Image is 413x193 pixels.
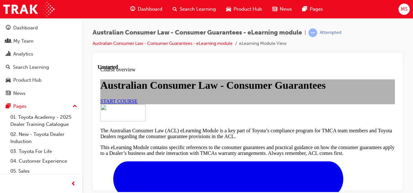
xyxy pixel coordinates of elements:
span: people-icon [6,38,11,44]
a: search-iconSearch Learning [167,3,221,16]
span: up-icon [73,102,77,111]
span: guage-icon [130,5,135,13]
a: guage-iconDashboard [125,3,167,16]
button: Pages [3,100,80,112]
span: News [280,5,292,13]
button: MS [398,4,410,15]
div: Attempted [320,30,341,36]
a: Product Hub [3,74,80,86]
span: Product Hub [234,5,262,13]
a: Analytics [3,48,80,60]
div: Search Learning [13,64,49,71]
a: pages-iconPages [297,3,328,16]
span: Australian Consumer Law - Consumer Guarantees - eLearning module [93,29,302,36]
a: START COURSE [3,34,40,40]
span: chart-icon [6,51,11,57]
a: news-iconNews [267,3,297,16]
span: news-icon [6,91,11,96]
a: 02. New - Toyota Dealer Induction [8,129,80,147]
h1: Australian Consumer Law - Consumer Guarantees [3,15,297,27]
a: News [3,87,80,99]
img: Trak [3,2,55,16]
span: Search Learning [180,5,216,13]
span: Course overview [3,3,38,8]
p: The Australian Consumer Law (ACL) eLearning Module is a key part of Toyota’s compliance program f... [3,64,297,75]
a: 04. Customer Experience [8,156,80,166]
span: Dashboard [138,5,162,13]
span: car-icon [226,5,231,13]
a: 05. Sales [8,166,80,176]
span: guage-icon [6,25,11,31]
div: My Team [13,37,34,45]
span: search-icon [6,65,10,70]
span: learningRecordVerb_ATTEMPT-icon [308,28,317,37]
p: This eLearning Module contains specific references to the consumer guarantees and practical guida... [3,80,297,92]
li: eLearning Module View [239,40,287,47]
span: MS [401,5,408,13]
div: Product Hub [13,76,42,84]
div: Analytics [13,50,33,58]
button: DashboardMy TeamAnalyticsSearch LearningProduct HubNews [3,21,80,100]
span: pages-icon [302,5,307,13]
div: News [13,90,25,97]
a: Dashboard [3,22,80,34]
div: Pages [13,103,26,110]
a: 03. Toyota For Life [8,147,80,157]
span: Pages [310,5,323,13]
a: 01. Toyota Academy - 2025 Dealer Training Catalogue [8,112,80,129]
span: car-icon [6,77,11,83]
span: | [305,29,306,36]
span: news-icon [272,5,277,13]
a: Search Learning [3,61,80,73]
a: Australian Consumer Law - Consumer Guarantees - eLearning module [93,41,233,46]
a: car-iconProduct Hub [221,3,267,16]
span: prev-icon [71,180,76,188]
span: pages-icon [6,104,11,109]
a: My Team [3,35,80,47]
span: search-icon [173,5,177,13]
div: Dashboard [13,24,38,32]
